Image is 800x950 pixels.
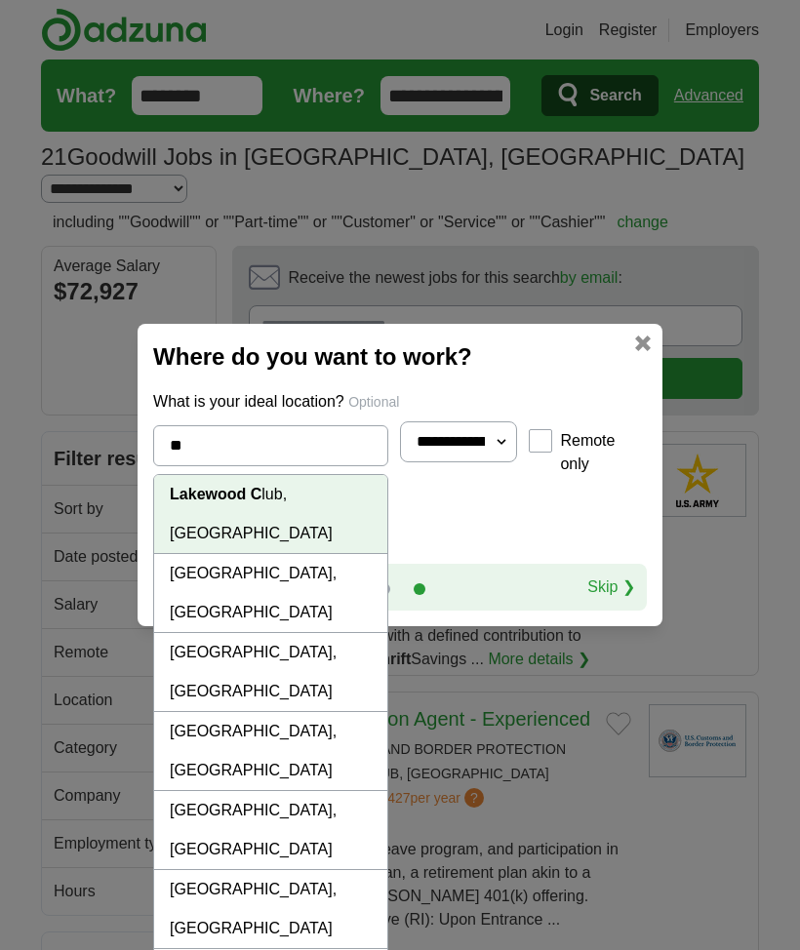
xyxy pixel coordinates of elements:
li: [GEOGRAPHIC_DATA], [GEOGRAPHIC_DATA] [154,870,387,949]
li: [GEOGRAPHIC_DATA], [GEOGRAPHIC_DATA] [154,791,387,870]
strong: Lakewood C [170,486,261,502]
li: [GEOGRAPHIC_DATA], [GEOGRAPHIC_DATA] [154,712,387,791]
li: [GEOGRAPHIC_DATA], [GEOGRAPHIC_DATA] [154,633,387,712]
span: Optional [348,394,399,410]
h2: Where do you want to work? [153,339,647,375]
li: lub, [GEOGRAPHIC_DATA] [154,475,387,554]
label: Remote only [560,429,646,476]
p: What is your ideal location? [153,390,647,414]
li: [GEOGRAPHIC_DATA], [GEOGRAPHIC_DATA] [154,554,387,633]
a: Skip ❯ [587,575,635,599]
